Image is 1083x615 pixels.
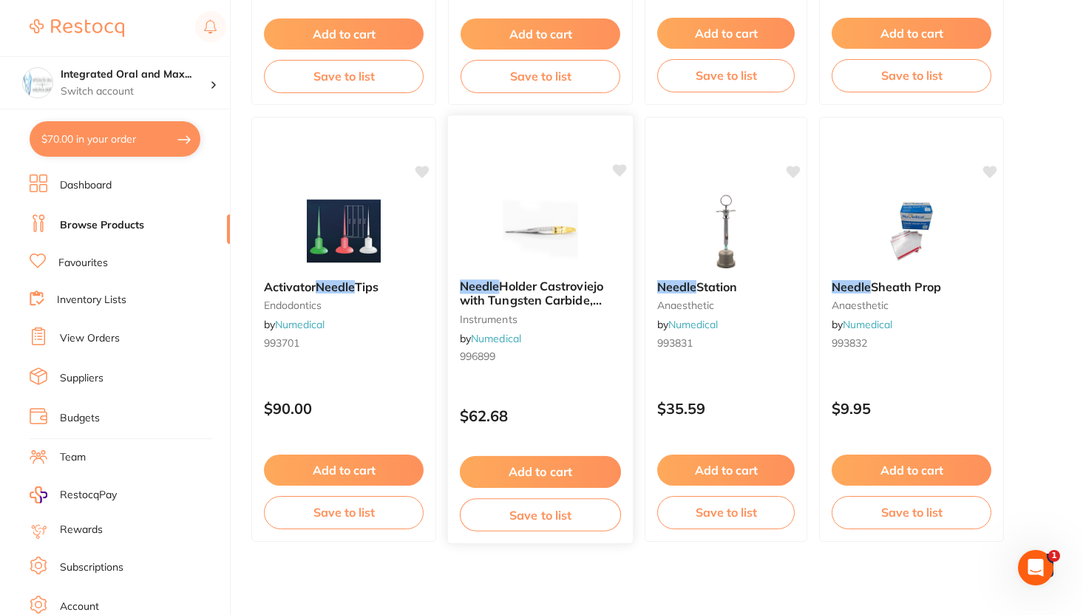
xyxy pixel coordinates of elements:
button: Add to cart [264,18,424,50]
span: by [460,332,521,345]
span: by [832,318,892,331]
a: Budgets [60,411,100,426]
p: $90.00 [264,400,424,417]
span: by [264,318,325,331]
button: Add to cart [264,455,424,486]
a: Numedical [471,332,521,345]
p: $35.59 [657,400,795,417]
b: Needle Holder Castroviejo with Tungsten Carbide, Straight 14.5cm [460,279,621,307]
small: instruments [460,313,621,325]
span: by [657,318,718,331]
b: Needle Sheath Prop [832,280,991,293]
em: Needle [460,279,500,293]
button: Add to cart [460,456,621,488]
a: Numedical [275,318,325,331]
p: $9.95 [832,400,991,417]
iframe: Intercom live chat [1018,550,1053,585]
img: Activator Needle Tips [296,194,392,268]
h4: Integrated Oral and Maxillofacial Surgery [61,67,210,82]
a: Browse Products [60,218,144,233]
span: 996899 [460,350,495,363]
small: anaesthetic [657,299,795,311]
button: Add to cart [832,455,991,486]
em: Needle [316,279,355,294]
a: Numedical [843,318,892,331]
span: 993831 [657,336,693,350]
a: Restocq Logo [30,11,124,45]
span: 993832 [832,336,867,350]
button: Save to list [832,496,991,529]
img: Integrated Oral and Maxillofacial Surgery [23,68,52,98]
span: Activator [264,279,316,294]
button: Save to list [832,59,991,92]
em: Needle [832,279,871,294]
em: Needle [657,279,696,294]
a: Inventory Lists [57,293,126,307]
p: Switch account [61,84,210,99]
a: Team [60,450,86,465]
img: Restocq Logo [30,19,124,37]
button: Add to cart [461,18,620,50]
span: RestocqPay [60,488,117,503]
img: Needle Holder Castroviejo with Tungsten Carbide, Straight 14.5cm [492,193,588,268]
p: $62.68 [460,407,621,424]
a: Dashboard [60,178,112,193]
button: Add to cart [657,18,795,49]
button: Save to list [264,60,424,92]
button: Add to cart [657,455,795,486]
button: Save to list [657,496,795,529]
button: Save to list [461,60,620,92]
a: View Orders [60,331,120,346]
span: 993701 [264,336,299,350]
b: Needle Station [657,280,795,293]
button: Add to cart [832,18,991,49]
span: Holder Castroviejo with Tungsten Carbide, Straight 14.5cm [460,279,603,321]
span: Sheath Prop [871,279,941,294]
img: Needle Sheath Prop [863,194,960,268]
span: Tips [355,279,378,294]
span: Station [696,279,737,294]
button: Save to list [460,498,621,531]
a: Rewards [60,523,103,537]
a: Numedical [668,318,718,331]
a: Account [60,599,99,614]
img: Needle Station [678,194,774,268]
small: endodontics [264,299,424,311]
button: Save to list [657,59,795,92]
small: anaesthetic [832,299,991,311]
a: Suppliers [60,371,103,386]
a: RestocqPay [30,486,117,503]
a: Subscriptions [60,560,123,575]
img: RestocqPay [30,486,47,503]
button: Save to list [264,496,424,529]
button: $70.00 in your order [30,121,200,157]
a: Favourites [58,256,108,271]
span: 1 [1048,550,1060,562]
b: Activator Needle Tips [264,280,424,293]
